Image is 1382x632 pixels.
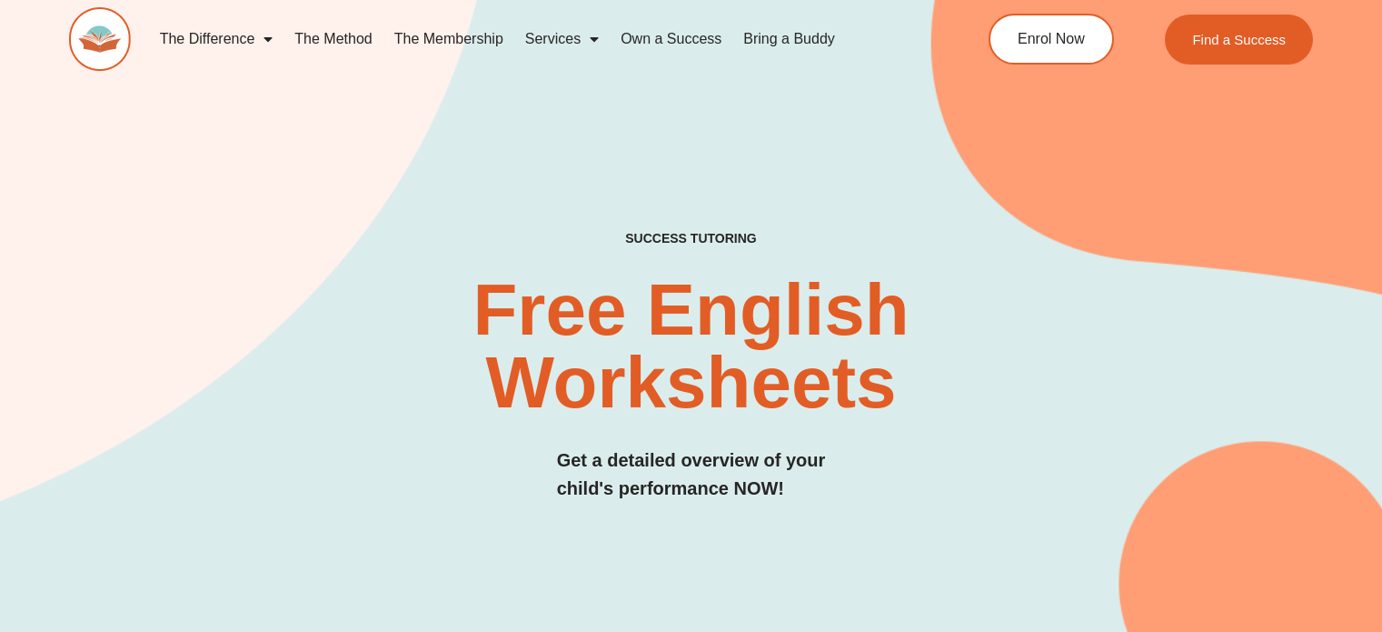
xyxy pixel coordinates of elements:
[281,274,1101,419] h2: Free English Worksheets​
[732,18,846,60] a: Bring a Buddy
[149,18,284,60] a: The Difference
[557,446,826,503] h3: Get a detailed overview of your child's performance NOW!
[1192,33,1286,46] span: Find a Success
[610,18,732,60] a: Own a Success
[514,18,610,60] a: Services
[1165,15,1313,65] a: Find a Success
[507,231,875,246] h4: SUCCESS TUTORING​
[149,18,918,60] nav: Menu
[989,14,1114,65] a: Enrol Now
[283,18,383,60] a: The Method
[1018,32,1085,46] span: Enrol Now
[383,18,514,60] a: The Membership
